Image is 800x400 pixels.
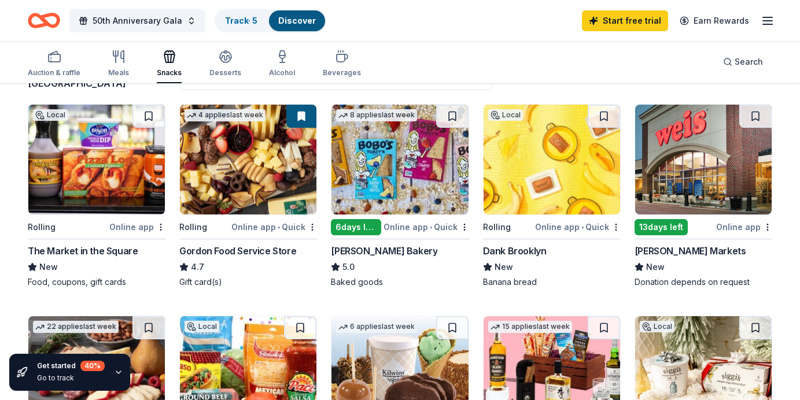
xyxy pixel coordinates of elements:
span: 4.7 [191,260,204,274]
div: Online app [109,220,165,234]
div: [PERSON_NAME] Bakery [331,244,437,258]
div: Rolling [28,220,56,234]
div: Beverages [323,68,361,77]
div: 22 applies last week [33,321,119,333]
div: Auction & raffle [28,68,80,77]
div: [PERSON_NAME] Markets [635,244,746,258]
img: Image for Weis Markets [635,105,772,214]
a: Image for Bobo's Bakery8 applieslast week6days leftOnline app•Quick[PERSON_NAME] Bakery5.0Baked g... [331,104,469,288]
img: Image for Gordon Food Service Store [180,105,316,214]
div: Local [33,109,68,121]
button: 50th Anniversary Gala [69,9,205,32]
button: Desserts [209,45,241,83]
div: Banana bread [483,276,621,288]
div: Snacks [157,68,182,77]
div: Local [185,321,219,332]
div: 6 days left [331,219,381,235]
button: Meals [108,45,129,83]
div: Gift card(s) [179,276,317,288]
a: Home [28,7,60,34]
div: Get started [37,361,105,371]
img: Image for Bobo's Bakery [331,105,468,214]
div: Online app Quick [231,220,317,234]
span: Search [735,55,763,69]
div: Online app Quick [384,220,469,234]
a: Image for Weis Markets13days leftOnline app[PERSON_NAME] MarketsNewDonation depends on request [635,104,772,288]
div: Food, coupons, gift cards [28,276,165,288]
div: 6 applies last week [336,321,417,333]
div: 4 applies last week [185,109,266,121]
div: 13 days left [635,219,688,235]
span: • [278,223,280,232]
img: Image for The Market in the Square [28,105,165,214]
button: Beverages [323,45,361,83]
button: Auction & raffle [28,45,80,83]
div: Local [488,109,523,121]
div: The Market in the Square [28,244,138,258]
button: Snacks [157,45,182,83]
span: • [430,223,432,232]
a: Image for The Market in the SquareLocalRollingOnline appThe Market in the SquareNewFood, coupons,... [28,104,165,288]
div: Meals [108,68,129,77]
span: • [581,223,584,232]
div: 40 % [80,361,105,371]
div: Donation depends on request [635,276,772,288]
span: 50th Anniversary Gala [93,14,182,28]
a: Track· 5 [225,16,257,25]
div: Baked goods [331,276,469,288]
a: Start free trial [582,10,668,31]
button: Alcohol [269,45,295,83]
a: Image for Dank BrooklynLocalRollingOnline app•QuickDank BrooklynNewBanana bread [483,104,621,288]
div: 15 applies last week [488,321,572,333]
div: Online app Quick [535,220,621,234]
span: New [39,260,58,274]
span: New [495,260,513,274]
div: Rolling [483,220,511,234]
a: Earn Rewards [673,10,756,31]
div: Go to track [37,373,105,383]
button: Search [714,50,772,73]
img: Image for Dank Brooklyn [484,105,620,214]
span: New [646,260,665,274]
div: Gordon Food Service Store [179,244,296,258]
div: 8 applies last week [336,109,417,121]
button: Track· 5Discover [215,9,326,32]
a: Image for Gordon Food Service Store4 applieslast weekRollingOnline app•QuickGordon Food Service S... [179,104,317,288]
div: Dank Brooklyn [483,244,547,258]
a: Discover [278,16,316,25]
div: Local [640,321,674,332]
div: Rolling [179,220,207,234]
div: Alcohol [269,68,295,77]
span: 5.0 [342,260,355,274]
div: Desserts [209,68,241,77]
div: Online app [716,220,772,234]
